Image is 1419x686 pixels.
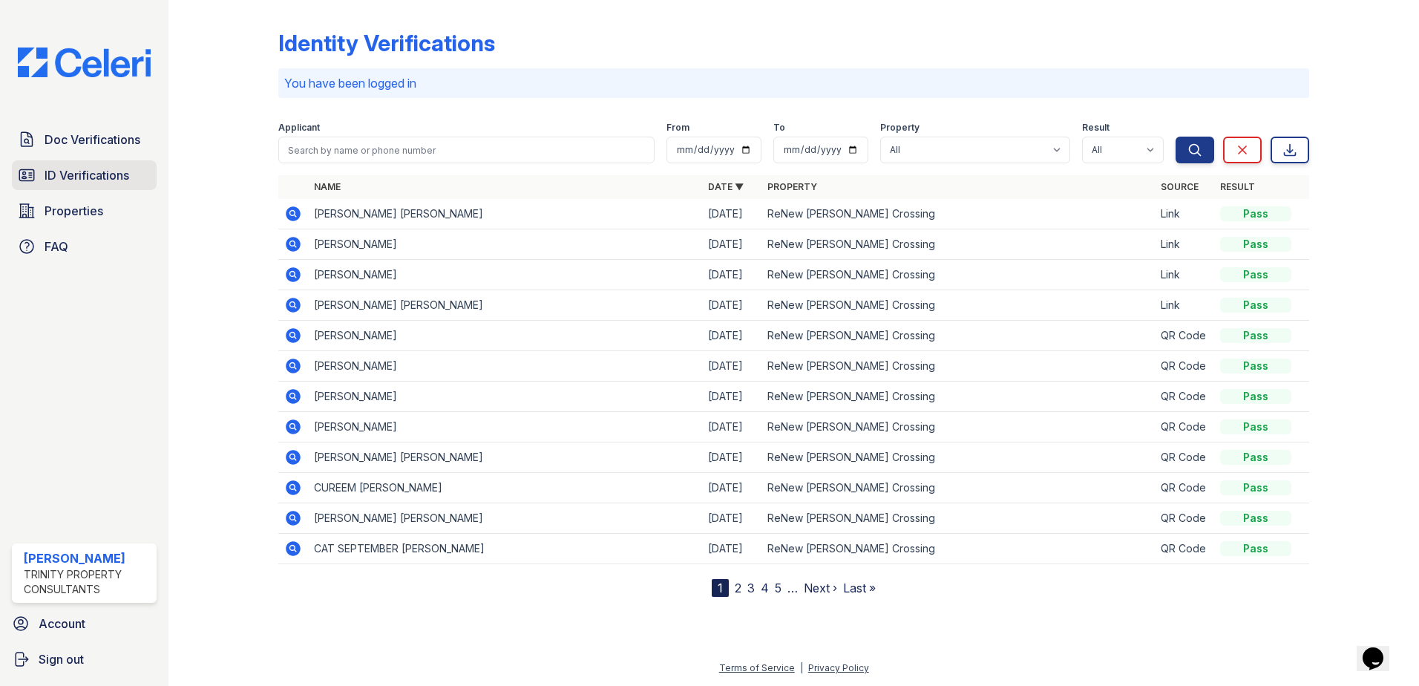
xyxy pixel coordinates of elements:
[1220,237,1291,252] div: Pass
[761,534,1156,564] td: ReNew [PERSON_NAME] Crossing
[1155,199,1214,229] td: Link
[702,534,761,564] td: [DATE]
[308,229,702,260] td: [PERSON_NAME]
[308,290,702,321] td: [PERSON_NAME] [PERSON_NAME]
[761,382,1156,412] td: ReNew [PERSON_NAME] Crossing
[45,131,140,148] span: Doc Verifications
[719,662,795,673] a: Terms of Service
[808,662,869,673] a: Privacy Policy
[1220,181,1255,192] a: Result
[804,581,837,595] a: Next ›
[843,581,876,595] a: Last »
[712,579,729,597] div: 1
[1220,359,1291,373] div: Pass
[761,229,1156,260] td: ReNew [PERSON_NAME] Crossing
[308,473,702,503] td: CUREEM [PERSON_NAME]
[1220,267,1291,282] div: Pass
[702,290,761,321] td: [DATE]
[308,321,702,351] td: [PERSON_NAME]
[1220,419,1291,434] div: Pass
[1220,206,1291,221] div: Pass
[39,650,84,668] span: Sign out
[278,30,495,56] div: Identity Verifications
[773,122,785,134] label: To
[702,229,761,260] td: [DATE]
[24,549,151,567] div: [PERSON_NAME]
[1155,412,1214,442] td: QR Code
[1155,503,1214,534] td: QR Code
[702,199,761,229] td: [DATE]
[278,122,320,134] label: Applicant
[761,442,1156,473] td: ReNew [PERSON_NAME] Crossing
[787,579,798,597] span: …
[1220,450,1291,465] div: Pass
[45,166,129,184] span: ID Verifications
[1220,480,1291,495] div: Pass
[702,473,761,503] td: [DATE]
[24,567,151,597] div: Trinity Property Consultants
[284,74,1303,92] p: You have been logged in
[1155,473,1214,503] td: QR Code
[1155,442,1214,473] td: QR Code
[800,662,803,673] div: |
[1220,298,1291,313] div: Pass
[702,412,761,442] td: [DATE]
[761,321,1156,351] td: ReNew [PERSON_NAME] Crossing
[735,581,741,595] a: 2
[308,442,702,473] td: [PERSON_NAME] [PERSON_NAME]
[6,48,163,77] img: CE_Logo_Blue-a8612792a0a2168367f1c8372b55b34899dd931a85d93a1a3d3e32e68fde9ad4.png
[12,196,157,226] a: Properties
[278,137,655,163] input: Search by name or phone number
[761,412,1156,442] td: ReNew [PERSON_NAME] Crossing
[702,442,761,473] td: [DATE]
[6,609,163,638] a: Account
[6,644,163,674] a: Sign out
[12,160,157,190] a: ID Verifications
[747,581,755,595] a: 3
[1155,229,1214,260] td: Link
[761,260,1156,290] td: ReNew [PERSON_NAME] Crossing
[761,351,1156,382] td: ReNew [PERSON_NAME] Crossing
[1220,328,1291,343] div: Pass
[708,181,744,192] a: Date ▼
[702,351,761,382] td: [DATE]
[761,503,1156,534] td: ReNew [PERSON_NAME] Crossing
[308,534,702,564] td: CAT SEPTEMBER [PERSON_NAME]
[761,581,769,595] a: 4
[775,581,781,595] a: 5
[308,351,702,382] td: [PERSON_NAME]
[702,321,761,351] td: [DATE]
[767,181,817,192] a: Property
[314,181,341,192] a: Name
[1161,181,1199,192] a: Source
[12,125,157,154] a: Doc Verifications
[761,290,1156,321] td: ReNew [PERSON_NAME] Crossing
[1155,382,1214,412] td: QR Code
[1155,534,1214,564] td: QR Code
[1357,627,1404,671] iframe: chat widget
[308,412,702,442] td: [PERSON_NAME]
[1155,351,1214,382] td: QR Code
[1155,290,1214,321] td: Link
[1082,122,1110,134] label: Result
[308,260,702,290] td: [PERSON_NAME]
[761,473,1156,503] td: ReNew [PERSON_NAME] Crossing
[45,238,68,255] span: FAQ
[1220,389,1291,404] div: Pass
[702,382,761,412] td: [DATE]
[45,202,103,220] span: Properties
[308,503,702,534] td: [PERSON_NAME] [PERSON_NAME]
[880,122,920,134] label: Property
[702,503,761,534] td: [DATE]
[761,199,1156,229] td: ReNew [PERSON_NAME] Crossing
[1220,511,1291,526] div: Pass
[39,615,85,633] span: Account
[308,199,702,229] td: [PERSON_NAME] [PERSON_NAME]
[1220,541,1291,556] div: Pass
[12,232,157,261] a: FAQ
[1155,321,1214,351] td: QR Code
[702,260,761,290] td: [DATE]
[308,382,702,412] td: [PERSON_NAME]
[666,122,689,134] label: From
